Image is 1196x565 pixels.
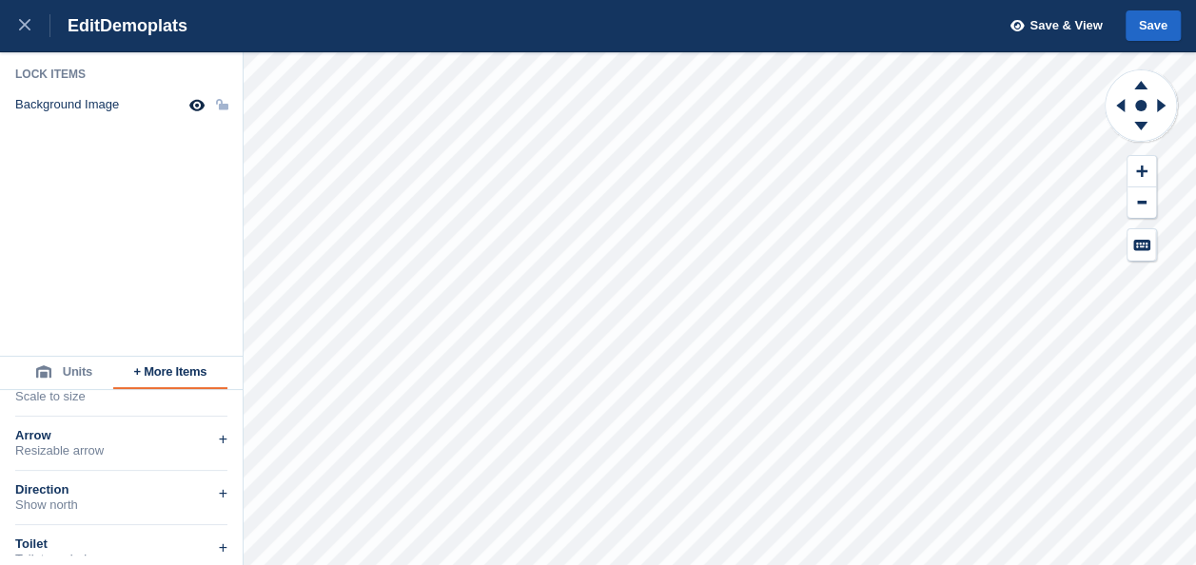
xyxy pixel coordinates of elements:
[219,536,227,559] div: +
[1127,229,1156,261] button: Keyboard Shortcuts
[15,357,113,389] button: Units
[15,67,228,82] div: Lock Items
[219,482,227,505] div: +
[1000,10,1103,42] button: Save & View
[15,482,227,497] div: Direction
[1127,187,1156,219] button: Zoom Out
[15,97,119,112] div: Background Image
[1126,10,1181,42] button: Save
[15,362,227,417] div: Nameable RoomScale to size+
[219,428,227,451] div: +
[50,14,187,37] div: Edit Demoplats
[1029,16,1102,35] span: Save & View
[15,497,227,513] div: Show north
[15,536,227,552] div: Toilet
[113,357,227,389] button: + More Items
[1127,156,1156,187] button: Zoom In
[15,471,227,525] div: DirectionShow north+
[15,428,227,443] div: Arrow
[15,417,227,471] div: ArrowResizable arrow+
[15,443,227,458] div: Resizable arrow
[15,389,227,404] div: Scale to size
